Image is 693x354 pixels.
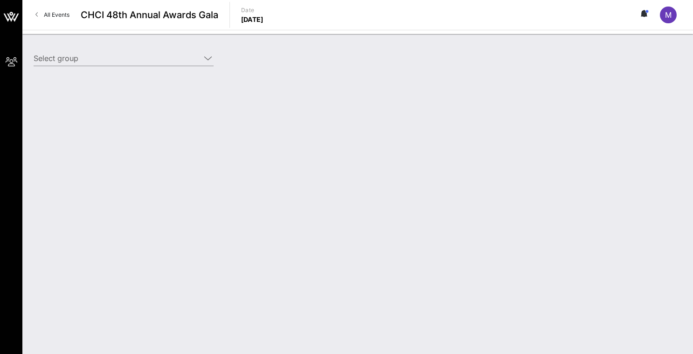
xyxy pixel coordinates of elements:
[241,15,263,24] p: [DATE]
[241,6,263,15] p: Date
[665,10,672,20] span: M
[30,7,75,22] a: All Events
[44,11,69,18] span: All Events
[81,8,218,22] span: CHCI 48th Annual Awards Gala
[660,7,677,23] div: M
